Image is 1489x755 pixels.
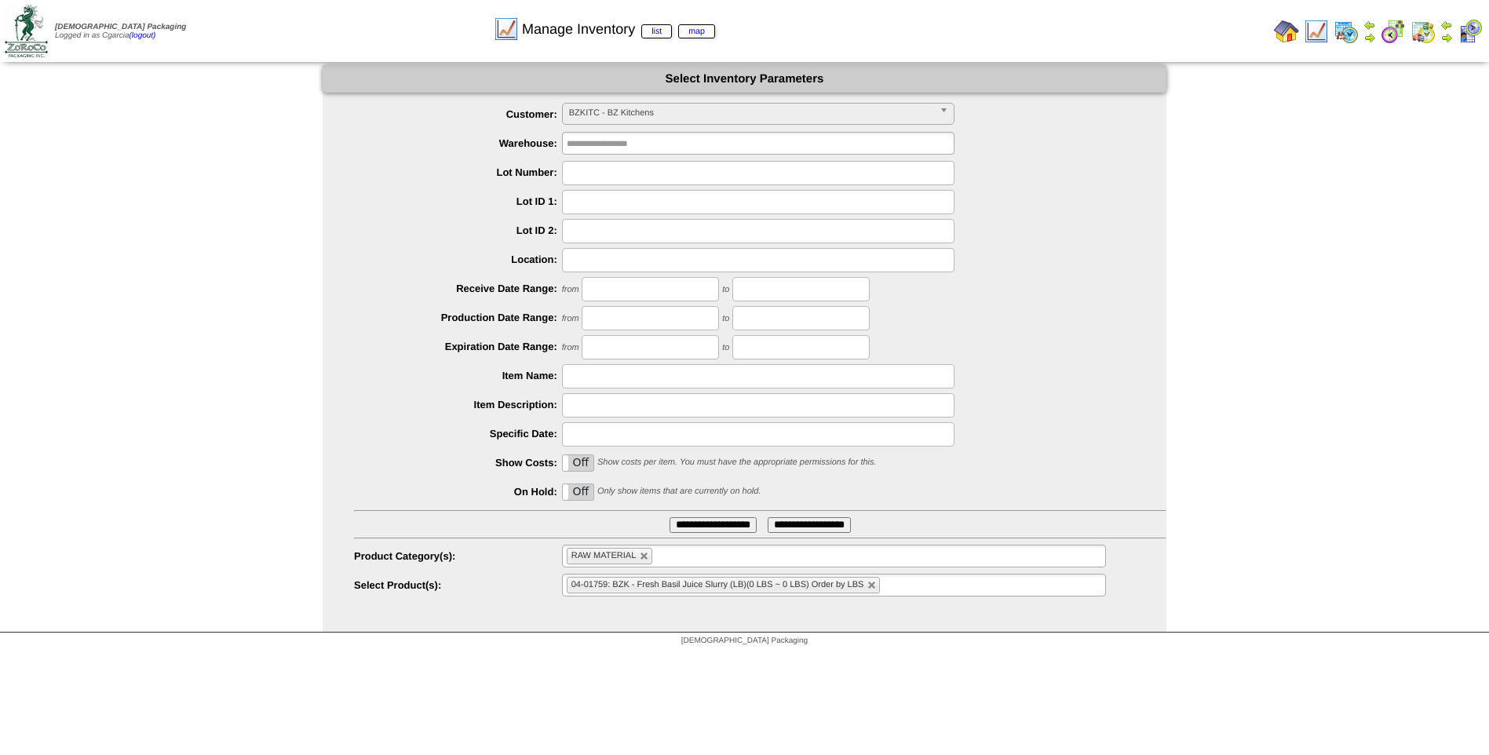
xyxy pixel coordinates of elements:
[1458,19,1483,44] img: calendarcustomer.gif
[354,312,562,323] label: Production Date Range:
[681,636,808,645] span: [DEMOGRAPHIC_DATA] Packaging
[354,399,562,410] label: Item Description:
[354,195,562,207] label: Lot ID 1:
[354,137,562,149] label: Warehouse:
[563,455,594,471] label: Off
[55,23,186,31] span: [DEMOGRAPHIC_DATA] Packaging
[571,551,637,560] span: RAW MATERIAL
[354,486,562,498] label: On Hold:
[1440,31,1453,44] img: arrowright.gif
[597,458,877,467] span: Show costs per item. You must have the appropriate permissions for this.
[354,108,562,120] label: Customer:
[571,580,864,589] span: 04-01759: BZK - Fresh Basil Juice Slurry (LB)(0 LBS ~ 0 LBS) Order by LBS
[562,285,579,294] span: from
[354,341,562,352] label: Expiration Date Range:
[323,65,1166,93] div: Select Inventory Parameters
[354,550,562,562] label: Product Category(s):
[354,166,562,178] label: Lot Number:
[722,314,729,323] span: to
[562,314,579,323] span: from
[641,24,672,38] a: list
[1334,19,1359,44] img: calendarprod.gif
[1274,19,1299,44] img: home.gif
[354,253,562,265] label: Location:
[563,484,594,500] label: Off
[562,454,595,472] div: OnOff
[722,343,729,352] span: to
[1440,19,1453,31] img: arrowleft.gif
[1304,19,1329,44] img: line_graph.gif
[130,31,156,40] a: (logout)
[522,21,715,38] span: Manage Inventory
[494,16,519,42] img: line_graph.gif
[354,283,562,294] label: Receive Date Range:
[354,428,562,440] label: Specific Date:
[1363,19,1376,31] img: arrowleft.gif
[354,579,562,591] label: Select Product(s):
[354,370,562,381] label: Item Name:
[562,483,595,501] div: OnOff
[5,5,48,57] img: zoroco-logo-small.webp
[354,457,562,469] label: Show Costs:
[354,224,562,236] label: Lot ID 2:
[1411,19,1436,44] img: calendarinout.gif
[678,24,715,38] a: map
[722,285,729,294] span: to
[597,487,761,496] span: Only show items that are currently on hold.
[55,23,186,40] span: Logged in as Cgarcia
[562,343,579,352] span: from
[1363,31,1376,44] img: arrowright.gif
[1381,19,1406,44] img: calendarblend.gif
[569,104,933,122] span: BZKITC - BZ Kitchens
